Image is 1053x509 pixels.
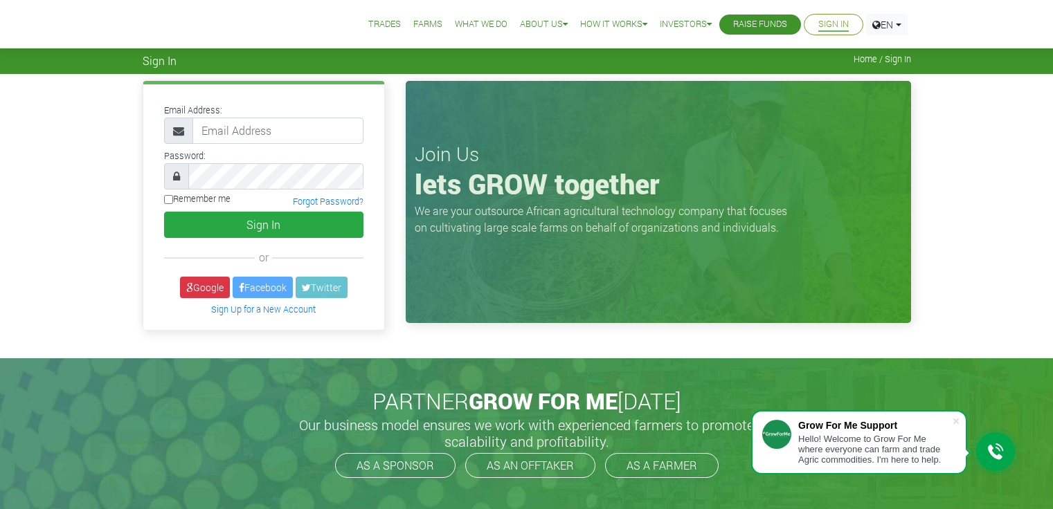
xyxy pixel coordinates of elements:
p: We are your outsource African agricultural technology company that focuses on cultivating large s... [415,203,795,236]
a: How it Works [580,17,647,32]
a: AS A SPONSOR [335,453,456,478]
a: Raise Funds [733,17,787,32]
span: Home / Sign In [854,54,911,64]
h1: lets GROW together [415,167,902,201]
h2: PARTNER [DATE] [148,388,906,414]
a: Google [180,277,230,298]
a: About Us [520,17,568,32]
a: AS AN OFFTAKER [465,453,595,478]
label: Email Address: [164,104,222,117]
div: Hello! Welcome to Grow For Me where everyone can farm and trade Agric commodities. I'm here to help. [798,434,952,465]
a: EN [866,14,908,35]
a: Trades [368,17,401,32]
a: Forgot Password? [293,196,363,207]
a: AS A FARMER [605,453,719,478]
div: or [164,249,363,266]
label: Password: [164,149,206,163]
div: Grow For Me Support [798,420,952,431]
span: GROW FOR ME [469,386,618,416]
input: Email Address [192,118,363,144]
h3: Join Us [415,142,902,166]
a: Farms [413,17,442,32]
span: Sign In [143,54,177,67]
a: Sign In [818,17,849,32]
button: Sign In [164,212,363,238]
a: Sign Up for a New Account [211,304,316,315]
label: Remember me [164,192,231,205]
a: What We Do [455,17,507,32]
a: Investors [660,17,712,32]
h5: Our business model ensures we work with experienced farmers to promote scalability and profitabil... [285,416,769,450]
input: Remember me [164,195,173,204]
